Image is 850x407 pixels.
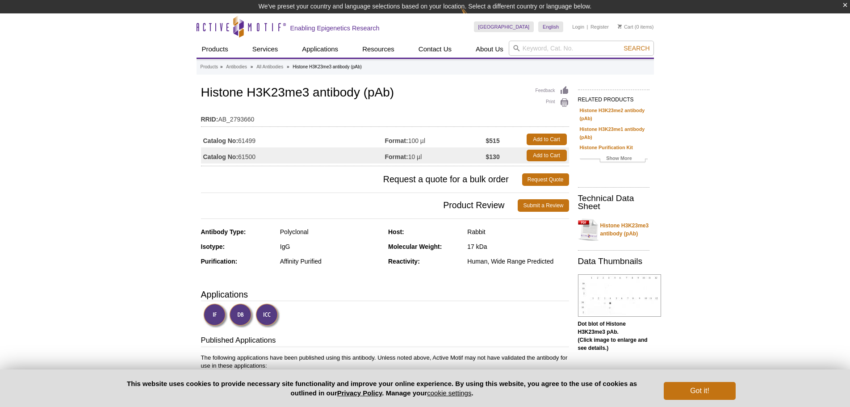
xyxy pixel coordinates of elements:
[201,86,569,101] h1: Histone H3K23me3 antibody (pAb)
[388,243,442,250] strong: Molecular Weight:
[256,63,283,71] a: All Antibodies
[280,257,381,265] div: Affinity Purified
[474,21,534,32] a: [GEOGRAPHIC_DATA]
[280,228,381,236] div: Polyclonal
[226,63,247,71] a: Antibodies
[203,303,228,328] img: Immunofluorescence Validated
[229,303,254,328] img: Dot Blot Validated
[203,137,239,145] strong: Catalog No:
[486,153,500,161] strong: $130
[251,64,253,69] li: »
[201,110,569,124] td: AB_2793660
[280,243,381,251] div: IgG
[538,21,563,32] a: English
[618,24,622,29] img: Your Cart
[486,137,500,145] strong: $515
[385,153,408,161] strong: Format:
[527,134,567,145] a: Add to Cart
[467,257,569,265] div: Human, Wide Range Predicted
[518,199,569,212] a: Submit a Review
[580,154,648,164] a: Show More
[578,320,649,352] p: (Click image to enlarge and see details.)
[618,21,654,32] li: (0 items)
[201,63,218,71] a: Products
[578,257,649,265] h2: Data Thumbnails
[527,150,567,161] a: Add to Cart
[255,303,280,328] img: Immunocytochemistry Validated
[201,228,246,235] strong: Antibody Type:
[578,194,649,210] h2: Technical Data Sheet
[467,228,569,236] div: Rabbit
[290,24,380,32] h2: Enabling Epigenetics Research
[201,288,569,301] h3: Applications
[247,41,284,58] a: Services
[201,147,385,164] td: 61500
[203,153,239,161] strong: Catalog No:
[385,131,486,147] td: 100 µl
[287,64,289,69] li: »
[385,147,486,164] td: 10 µl
[201,115,218,123] strong: RRID:
[578,216,649,243] a: Histone H3K23me3 antibody (pAb)
[587,21,588,32] li: |
[509,41,654,56] input: Keyword, Cat. No.
[578,321,626,335] b: Dot blot of Histone H3K23me3 pAb.
[413,41,457,58] a: Contact Us
[572,24,584,30] a: Login
[201,243,225,250] strong: Isotype:
[385,137,408,145] strong: Format:
[467,243,569,251] div: 17 kDa
[201,199,518,212] span: Product Review
[578,274,661,317] img: Histone H3K23me3 antibody (pAb) tested by dot blot analysis.
[197,41,234,58] a: Products
[580,125,648,141] a: Histone H3K23me1 antibody (pAb)
[337,389,382,397] a: Privacy Policy
[536,86,569,96] a: Feedback
[522,173,569,186] a: Request Quote
[293,64,362,69] li: Histone H3K23me3 antibody (pAb)
[580,143,633,151] a: Histone Purification Kit
[201,258,238,265] strong: Purification:
[590,24,609,30] a: Register
[578,89,649,105] h2: RELATED PRODUCTS
[427,389,471,397] button: cookie settings
[461,7,485,28] img: Change Here
[470,41,509,58] a: About Us
[618,24,633,30] a: Cart
[621,44,652,52] button: Search
[536,98,569,108] a: Print
[201,335,569,348] h3: Published Applications
[580,106,648,122] a: Histone H3K23me2 antibody (pAb)
[388,258,420,265] strong: Reactivity:
[201,131,385,147] td: 61499
[624,45,649,52] span: Search
[664,382,735,400] button: Got it!
[220,64,223,69] li: »
[115,379,649,398] p: This website uses cookies to provide necessary site functionality and improve your online experie...
[297,41,343,58] a: Applications
[201,173,522,186] span: Request a quote for a bulk order
[357,41,400,58] a: Resources
[388,228,404,235] strong: Host:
